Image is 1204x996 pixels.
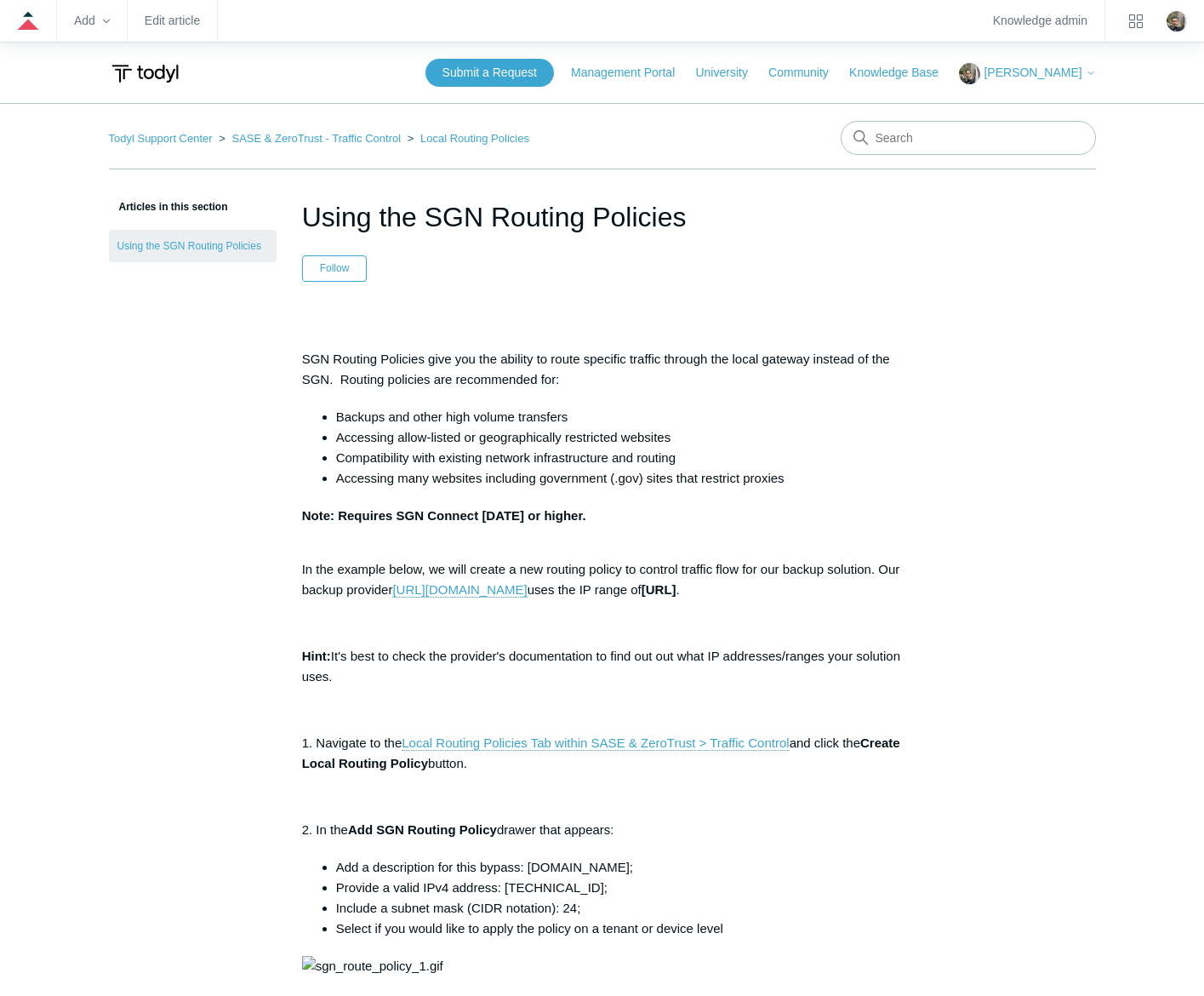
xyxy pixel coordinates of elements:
li: Backups and other high volume transfers [336,407,903,427]
button: Follow Article [302,255,368,281]
span: and click the [790,736,860,750]
span: 1. Navigate to the [302,736,402,750]
li: Todyl Support Center [109,132,216,145]
span: Select if you would like to apply the policy on a tenant or device level [336,921,723,936]
button: [PERSON_NAME] [959,63,1095,84]
p: SGN Routing Policies give you the ability to route specific traffic through the local gateway ins... [302,349,903,390]
li: Local Routing Policies [404,132,529,145]
a: Knowledge admin [993,16,1087,26]
span: Hint: [302,649,331,663]
li: Compatibility with existing network infrastructure and routing [336,448,903,468]
span: uses the IP range of [528,582,642,597]
a: Todyl Support Center [109,132,213,145]
li: SASE & ZeroTrust - Traffic Control [215,132,404,145]
li: Accessing allow-listed or geographically restricted websites [336,427,903,448]
span: drawer that appears: [497,822,614,837]
a: Using the SGN Routing Policies [109,230,277,262]
strong: Note: Requires SGN Connect [DATE] or higher. [302,508,586,523]
li: Accessing many websites including government (.gov) sites that restrict proxies [336,468,903,489]
a: Knowledge Base [849,64,956,82]
img: sgn_route_policy_1.gif [302,956,443,976]
input: Search [841,121,1096,155]
a: Local Routing Policies [420,132,529,145]
span: [URL] [642,582,676,597]
a: Submit a Request [425,59,554,87]
a: Edit article [145,16,200,26]
span: 2. In the [302,822,348,837]
span: Include a subnet mask (CIDR notation): 24; [336,901,581,915]
h1: Using the SGN Routing Policies [302,197,903,238]
span: Articles in this section [109,201,228,213]
span: [PERSON_NAME] [984,66,1081,79]
span: . [676,582,680,597]
a: [URL][DOMAIN_NAME] [392,582,527,598]
a: Management Portal [571,64,692,82]
a: University [695,64,764,82]
span: Add SGN Routing Policy [348,822,497,837]
a: SASE & ZeroTrust - Traffic Control [231,132,401,145]
zd-hc-trigger: Click your profile icon to open the profile menu [1167,11,1187,31]
span: [URL][DOMAIN_NAME] [392,582,527,597]
span: It's best to check the provider's documentation to find out out what IP addresses/ranges your sol... [302,649,900,684]
span: Provide a valid IPv4 address: [TECHNICAL_ID]; [336,880,608,895]
a: Local Routing Policies Tab within SASE & ZeroTrust > Traffic Control [402,736,789,751]
zd-hc-trigger: Add [74,16,110,26]
a: Community [768,64,846,82]
img: Todyl Support Center Help Center home page [109,58,181,89]
span: In the example below, we will create a new routing policy to control traffic flow for our backup ... [302,562,900,597]
span: button. [428,756,467,770]
span: Create Local Routing Policy [302,736,900,770]
span: Add a description for this bypass: [DOMAIN_NAME]; [336,860,633,874]
img: user avatar [1167,11,1187,31]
